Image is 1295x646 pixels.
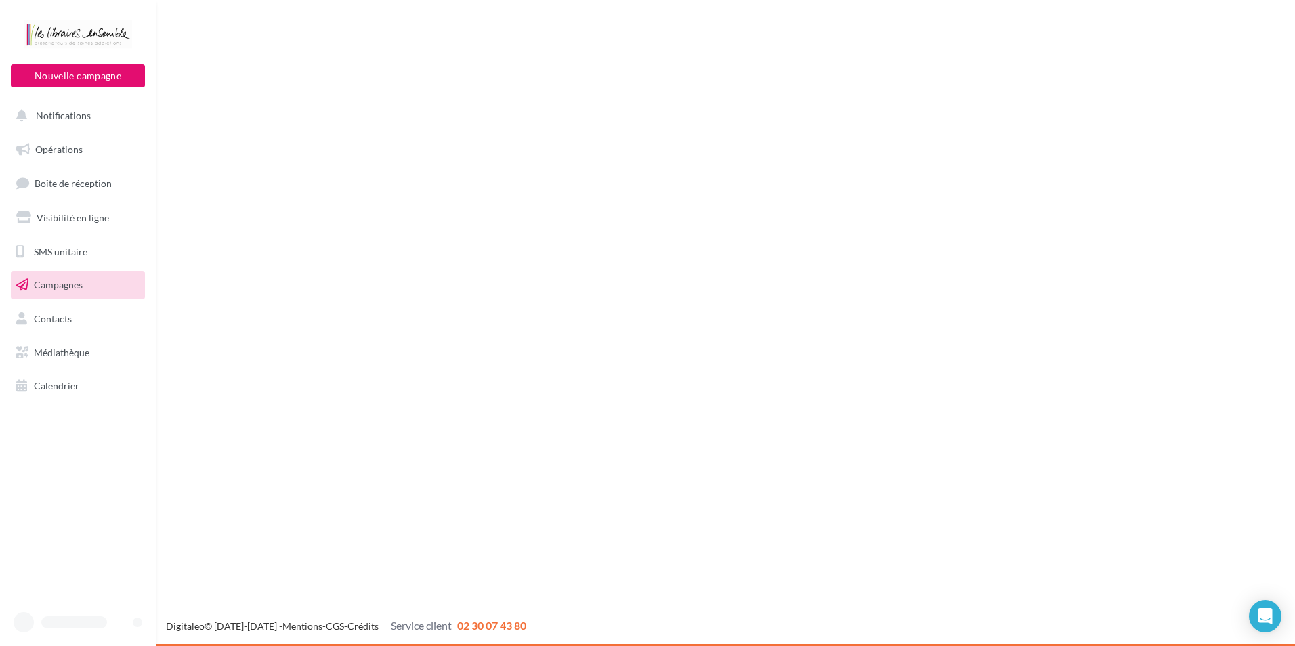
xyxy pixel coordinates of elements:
a: Crédits [347,620,379,632]
a: Boîte de réception [8,169,148,198]
div: Open Intercom Messenger [1249,600,1281,632]
span: © [DATE]-[DATE] - - - [166,620,526,632]
span: Médiathèque [34,347,89,358]
span: Campagnes [34,279,83,290]
a: Opérations [8,135,148,164]
a: Visibilité en ligne [8,204,148,232]
a: Campagnes [8,271,148,299]
span: Visibilité en ligne [37,212,109,223]
span: Boîte de réception [35,177,112,189]
a: Médiathèque [8,339,148,367]
span: Notifications [36,110,91,121]
span: Service client [391,619,452,632]
a: Mentions [282,620,322,632]
a: Calendrier [8,372,148,400]
span: Opérations [35,144,83,155]
span: 02 30 07 43 80 [457,619,526,632]
a: Contacts [8,305,148,333]
a: Digitaleo [166,620,205,632]
button: Nouvelle campagne [11,64,145,87]
span: Contacts [34,313,72,324]
span: Calendrier [34,380,79,391]
a: CGS [326,620,344,632]
a: SMS unitaire [8,238,148,266]
span: SMS unitaire [34,245,87,257]
button: Notifications [8,102,142,130]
